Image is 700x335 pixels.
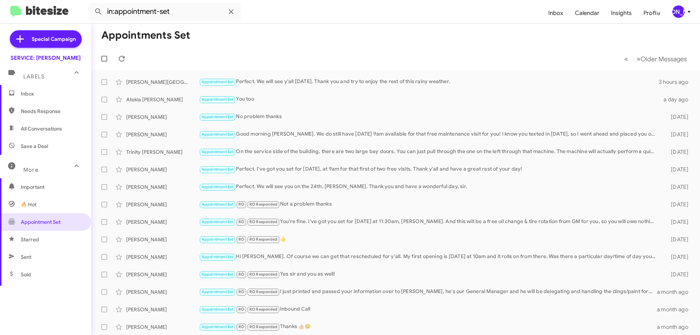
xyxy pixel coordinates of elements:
[202,219,234,224] span: Appointment Set
[632,51,691,66] button: Next
[199,200,659,209] div: Not a problem thanks
[657,288,694,296] div: a month ago
[202,202,234,207] span: Appointment Set
[23,167,38,173] span: More
[249,272,277,277] span: RO Responded
[32,35,76,43] span: Special Campaign
[657,306,694,313] div: a month ago
[126,113,199,121] div: [PERSON_NAME]
[202,324,234,329] span: Appointment Set
[249,307,277,312] span: RO Responded
[659,131,694,138] div: [DATE]
[202,272,234,277] span: Appointment Set
[202,114,234,119] span: Appointment Set
[21,183,83,191] span: Important
[238,202,244,207] span: RO
[199,253,659,261] div: Hi [PERSON_NAME]. Of course we can get that rescheduled for y'all. My first opening is [DATE] at ...
[199,78,659,86] div: Perfect. We will see y'all [DATE]. Thank you and try to enjoy the rest of this rainy weather.
[659,148,694,156] div: [DATE]
[202,289,234,294] span: Appointment Set
[21,218,61,226] span: Appointment Set
[199,305,657,313] div: Inbound Call
[659,78,694,86] div: 3 hours ago
[249,219,277,224] span: RO Responded
[659,96,694,103] div: a day ago
[659,218,694,226] div: [DATE]
[126,253,199,261] div: [PERSON_NAME]
[659,236,694,243] div: [DATE]
[238,237,244,242] span: RO
[199,323,657,331] div: Thanks 👍🏼😊
[238,324,244,329] span: RO
[101,30,190,41] h1: Appointments Set
[202,254,234,259] span: Appointment Set
[199,95,659,104] div: You too
[657,323,694,331] div: a month ago
[10,30,82,48] a: Special Campaign
[638,3,666,24] a: Profile
[126,166,199,173] div: [PERSON_NAME]
[199,218,659,226] div: You're fine. I've got you set for [DATE] at 11:30am, [PERSON_NAME]. And this will be a free oil c...
[21,271,31,278] span: Sold
[21,90,83,97] span: Inbox
[249,289,277,294] span: RO Responded
[21,236,39,243] span: Starred
[641,55,687,63] span: Older Messages
[202,184,234,189] span: Appointment Set
[23,73,44,80] span: Labels
[199,113,659,121] div: No problem thanks
[126,148,199,156] div: Trinity [PERSON_NAME]
[249,324,277,329] span: RO Responded
[202,167,234,172] span: Appointment Set
[202,149,234,154] span: Appointment Set
[199,235,659,244] div: 👍
[202,79,234,84] span: Appointment Set
[126,131,199,138] div: [PERSON_NAME]
[199,270,659,278] div: Yes sir and you as well!
[21,125,62,132] span: All Conversations
[199,130,659,139] div: Good morning [PERSON_NAME]. We do still have [DATE] 9am available for that free maintenance visit...
[659,166,694,173] div: [DATE]
[126,288,199,296] div: [PERSON_NAME]
[199,183,659,191] div: Perfect. We will see you on the 24th, [PERSON_NAME]. Thank you and have a wonderful day, sir.
[249,237,277,242] span: RO Responded
[126,323,199,331] div: [PERSON_NAME]
[659,253,694,261] div: [DATE]
[659,183,694,191] div: [DATE]
[605,3,638,24] a: Insights
[202,97,234,102] span: Appointment Set
[238,219,244,224] span: RO
[126,218,199,226] div: [PERSON_NAME]
[126,78,199,86] div: [PERSON_NAME][GEOGRAPHIC_DATA]
[126,201,199,208] div: [PERSON_NAME]
[202,237,234,242] span: Appointment Set
[666,5,692,18] button: [PERSON_NAME]
[21,108,83,115] span: Needs Response
[659,271,694,278] div: [DATE]
[202,132,234,137] span: Appointment Set
[199,148,659,156] div: On the service side of the building, there are two large bay doors. You can just pull through the...
[21,201,36,208] span: 🔥 Hot
[88,3,241,20] input: Search
[126,271,199,278] div: [PERSON_NAME]
[21,143,48,150] span: Save a Deal
[620,51,633,66] button: Previous
[569,3,605,24] a: Calendar
[21,253,31,261] span: Sent
[126,96,199,103] div: Atekia [PERSON_NAME]
[637,54,641,63] span: »
[659,201,694,208] div: [DATE]
[542,3,569,24] a: Inbox
[126,306,199,313] div: [PERSON_NAME]
[624,54,628,63] span: «
[238,307,244,312] span: RO
[11,54,81,62] div: SERVICE: [PERSON_NAME]
[126,183,199,191] div: [PERSON_NAME]
[659,113,694,121] div: [DATE]
[202,307,234,312] span: Appointment Set
[249,202,277,207] span: RO Responded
